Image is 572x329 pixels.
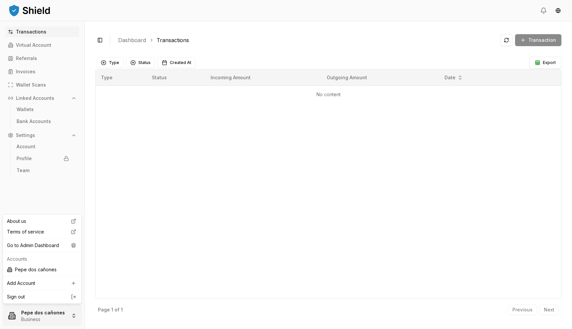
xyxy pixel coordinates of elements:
a: Add Account [4,278,80,289]
a: Sign out [7,294,77,300]
div: Pepe dos cañones [4,264,80,275]
p: Accounts [7,256,77,262]
a: About us [4,216,80,227]
a: Terms of service [4,227,80,237]
div: Go to Admin Dashboard [4,240,80,251]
